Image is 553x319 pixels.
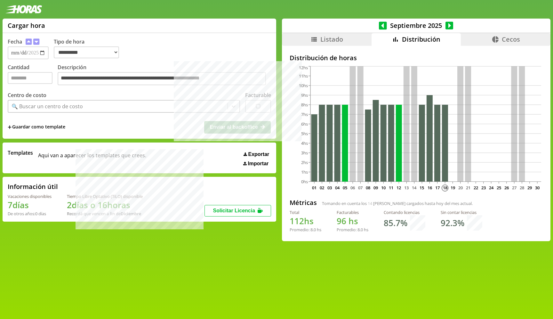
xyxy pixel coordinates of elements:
[8,149,33,156] span: Templates
[242,151,271,158] button: Exportar
[301,111,308,117] tspan: 7hs
[301,131,308,136] tspan: 5hs
[535,185,540,191] text: 30
[8,124,12,131] span: +
[310,227,316,233] span: 8.0
[301,179,308,184] tspan: 0hs
[337,209,368,215] div: Facturables
[312,185,317,191] text: 01
[290,215,321,227] h1: hs
[121,211,141,217] b: Diciembre
[301,150,308,156] tspan: 3hs
[8,211,52,217] div: De otros años: 0 días
[489,185,494,191] text: 24
[504,185,509,191] text: 26
[451,185,455,191] text: 19
[248,151,269,157] span: Exportar
[502,35,520,44] span: Cecos
[204,205,271,217] button: Solicitar Licencia
[301,102,308,108] tspan: 8hs
[322,200,473,206] span: Tomando en cuenta los [PERSON_NAME] cargados hasta hoy del mes actual.
[38,149,146,167] span: Aqui van a aparecer los templates que crees.
[301,121,308,127] tspan: 6hs
[397,185,401,191] text: 12
[12,103,83,110] div: 🔍 Buscar un centro de costo
[474,185,478,191] text: 22
[337,215,346,227] span: 96
[481,185,486,191] text: 23
[412,185,417,191] text: 14
[384,209,425,215] div: Contando licencias
[420,185,424,191] text: 15
[8,193,52,199] div: Vacaciones disponibles
[520,185,524,191] text: 28
[8,72,52,84] input: Cantidad
[290,209,321,215] div: Total
[366,185,370,191] text: 08
[387,21,445,30] span: Septiembre 2025
[320,185,324,191] text: 02
[245,92,271,99] label: Facturable
[8,38,22,45] label: Fecha
[213,208,255,213] span: Solicitar Licencia
[427,185,432,191] text: 16
[458,185,463,191] text: 20
[58,72,266,86] textarea: Descripción
[301,140,308,146] tspan: 4hs
[358,185,363,191] text: 07
[67,193,143,199] div: Tiempo Libre Optativo (TiLO) disponible
[8,182,58,191] h2: Información útil
[301,169,308,175] tspan: 1hs
[497,185,501,191] text: 25
[443,185,447,191] text: 18
[350,185,355,191] text: 06
[8,64,58,87] label: Cantidad
[373,185,378,191] text: 09
[8,124,65,131] span: +Guardar como template
[384,217,407,229] h1: 85.7 %
[435,185,439,191] text: 17
[67,211,143,217] div: Recordá que vencen a fin de
[54,46,119,58] select: Tipo de hora
[290,198,317,207] h2: Métricas
[8,92,46,99] label: Centro de costo
[343,185,347,191] text: 05
[301,159,308,165] tspan: 2hs
[512,185,517,191] text: 27
[466,185,470,191] text: 21
[299,83,308,88] tspan: 10hs
[290,53,543,62] h2: Distribución de horas
[299,73,308,79] tspan: 11hs
[402,35,440,44] span: Distribución
[327,185,332,191] text: 03
[389,185,393,191] text: 11
[337,227,368,233] div: Promedio: hs
[301,92,308,98] tspan: 9hs
[381,185,386,191] text: 10
[290,227,321,233] div: Promedio: hs
[58,64,271,87] label: Descripción
[337,215,368,227] h1: hs
[441,217,464,229] h1: 92.3 %
[368,200,372,206] span: 14
[357,227,363,233] span: 8.0
[8,199,52,211] h1: 7 días
[527,185,532,191] text: 29
[335,185,340,191] text: 04
[248,161,268,167] span: Importar
[54,38,124,59] label: Tipo de hora
[404,185,409,191] text: 13
[299,65,308,70] tspan: 12hs
[5,5,42,13] img: logotipo
[67,199,143,211] h1: 2 días o 16 horas
[290,215,304,227] span: 112
[320,35,343,44] span: Listado
[441,209,482,215] div: Sin contar licencias
[8,21,45,30] h1: Cargar hora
